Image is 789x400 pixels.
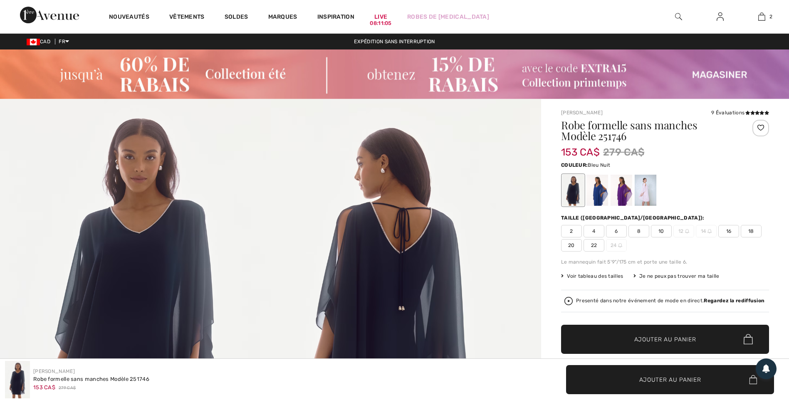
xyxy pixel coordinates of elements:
[635,175,656,206] div: Quartz
[673,225,694,237] span: 12
[561,272,623,280] span: Voir tableau des tailles
[704,298,764,304] strong: Regardez la rediffusion
[268,13,297,22] a: Marques
[588,162,610,168] span: Bleu Nuit
[561,325,769,354] button: Ajouter au panier
[634,335,696,343] span: Ajouter au panier
[675,12,682,22] img: recherche
[769,13,772,20] span: 2
[169,13,205,22] a: Vêtements
[639,375,701,384] span: Ajouter au panier
[27,39,54,44] span: CAD
[561,225,582,237] span: 2
[225,13,248,22] a: Soldes
[603,145,644,160] span: 279 CA$
[736,338,781,358] iframe: Ouvre un widget dans lequel vous pouvez trouver plus d’informations
[561,162,588,168] span: Couleur:
[628,225,649,237] span: 8
[33,368,75,374] a: [PERSON_NAME]
[749,375,757,384] img: Bag.svg
[741,225,762,237] span: 18
[744,334,753,345] img: Bag.svg
[33,384,55,390] span: 153 CA$
[584,225,604,237] span: 4
[562,175,584,206] div: Bleu Nuit
[718,225,739,237] span: 16
[707,229,712,233] img: ring-m.svg
[611,175,632,206] div: Purple orchid
[27,39,40,45] img: Canadian Dollar
[561,120,735,141] h1: Robe formelle sans manches Modèle 251746
[651,225,672,237] span: 10
[586,175,608,206] div: Saphir Royal 163
[561,258,769,266] div: Le mannequin fait 5'9"/175 cm et porte une taille 6.
[711,109,769,116] div: 9 Évaluations
[561,239,582,252] span: 20
[370,20,391,27] div: 08:11:05
[59,385,76,391] span: 279 CA$
[741,12,782,22] a: 2
[561,138,600,158] span: 153 CA$
[618,243,622,247] img: ring-m.svg
[633,272,720,280] div: Je ne peux pas trouver ma taille
[696,225,717,237] span: 14
[606,239,627,252] span: 24
[566,365,774,394] button: Ajouter au panier
[710,12,730,22] a: Se connecter
[758,12,765,22] img: Mon panier
[685,229,689,233] img: ring-m.svg
[317,13,354,22] span: Inspiration
[576,298,764,304] div: Presenté dans notre événement de mode en direct.
[561,214,706,222] div: Taille ([GEOGRAPHIC_DATA]/[GEOGRAPHIC_DATA]):
[33,375,149,383] div: Robe formelle sans manches Modèle 251746
[564,297,573,305] img: Regardez la rediffusion
[584,239,604,252] span: 22
[5,361,30,398] img: Robe Formelle Sans Manches mod&egrave;le 251746
[374,12,387,21] a: Live08:11:05
[561,110,603,116] a: [PERSON_NAME]
[606,225,627,237] span: 6
[59,39,69,44] span: FR
[717,12,724,22] img: Mes infos
[407,12,489,21] a: Robes de [MEDICAL_DATA]
[109,13,149,22] a: Nouveautés
[20,7,79,23] img: 1ère Avenue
